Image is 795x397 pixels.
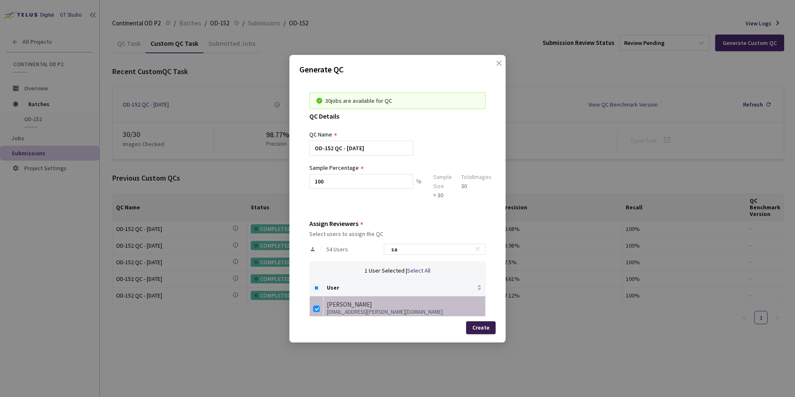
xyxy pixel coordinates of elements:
[407,267,430,274] span: Select All
[316,98,322,104] span: check-circle
[325,96,479,105] div: 30 jobs are available for QC
[326,246,348,253] span: 54 Users
[472,324,489,331] div: Create
[309,220,358,227] div: Assign Reviewers
[413,174,424,200] div: %
[309,130,332,139] div: QC Name
[327,300,482,310] div: [PERSON_NAME]
[309,112,486,130] div: QC Details
[487,60,501,73] button: Close
[496,60,502,83] span: close
[365,267,407,274] span: 1 User Selected |
[309,163,359,172] div: Sample Percentage
[323,280,486,296] th: User
[327,309,482,315] div: [EMAIL_ADDRESS][PERSON_NAME][DOMAIN_NAME]
[433,172,452,191] div: Sample Size
[309,174,413,189] input: e.g. 10
[461,181,491,191] div: 30
[433,191,452,200] div: = 30
[299,63,496,76] p: Generate QC
[309,231,486,237] div: Select users to assign the QC
[461,172,491,181] div: Total Images
[327,284,475,291] span: User
[386,244,475,254] input: Search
